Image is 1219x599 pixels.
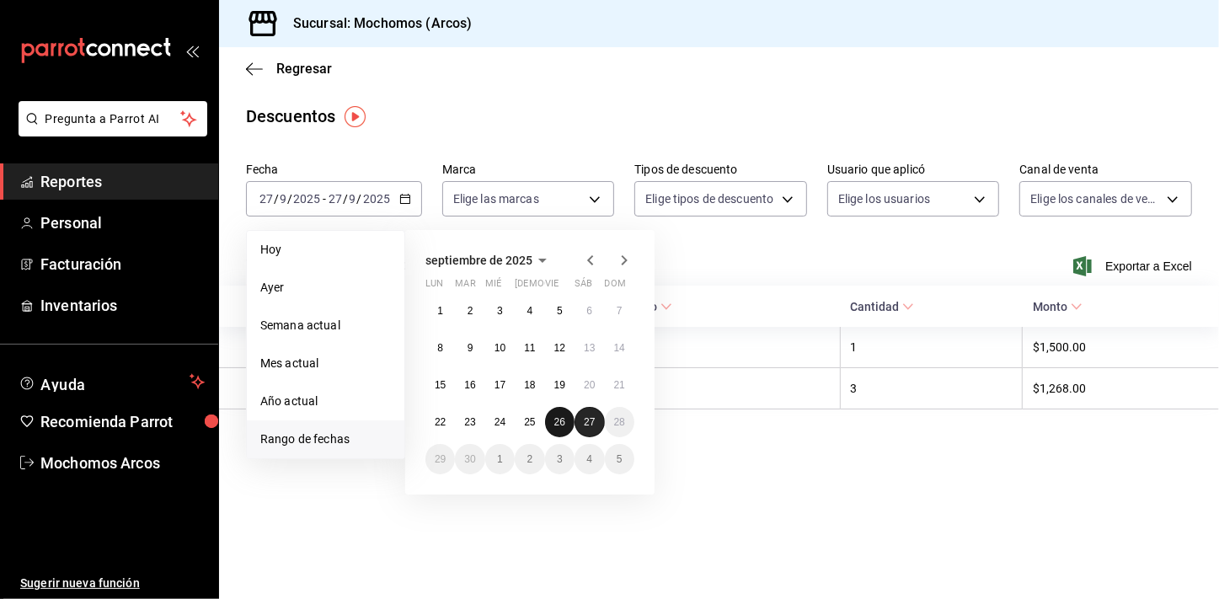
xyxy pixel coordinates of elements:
[20,575,205,592] span: Sugerir nueva función
[545,296,575,326] button: 5 de septiembre de 2025
[605,278,626,296] abbr: domingo
[485,444,515,474] button: 1 de octubre de 2025
[545,444,575,474] button: 3 de octubre de 2025
[455,444,484,474] button: 30 de septiembre de 2025
[634,164,807,176] label: Tipos de descuento
[425,333,455,363] button: 8 de septiembre de 2025
[349,192,357,206] input: --
[515,444,544,474] button: 2 de octubre de 2025
[497,453,503,465] abbr: 1 de octubre de 2025
[495,379,505,391] abbr: 17 de septiembre de 2025
[1019,164,1192,176] label: Canal de venta
[435,453,446,465] abbr: 29 de septiembre de 2025
[485,333,515,363] button: 10 de septiembre de 2025
[442,164,615,176] label: Marca
[527,453,533,465] abbr: 2 de octubre de 2025
[545,407,575,437] button: 26 de septiembre de 2025
[524,379,535,391] abbr: 18 de septiembre de 2025
[605,296,634,326] button: 7 de septiembre de 2025
[495,342,505,354] abbr: 10 de septiembre de 2025
[274,192,279,206] span: /
[515,370,544,400] button: 18 de septiembre de 2025
[468,305,473,317] abbr: 2 de septiembre de 2025
[437,342,443,354] abbr: 8 de septiembre de 2025
[557,305,563,317] abbr: 5 de septiembre de 2025
[435,379,446,391] abbr: 15 de septiembre de 2025
[259,192,274,206] input: --
[554,379,565,391] abbr: 19 de septiembre de 2025
[425,407,455,437] button: 22 de septiembre de 2025
[485,278,501,296] abbr: miércoles
[575,296,604,326] button: 6 de septiembre de 2025
[515,407,544,437] button: 25 de septiembre de 2025
[260,279,391,297] span: Ayer
[425,254,532,267] span: septiembre de 2025
[614,342,625,354] abbr: 14 de septiembre de 2025
[575,444,604,474] button: 4 de octubre de 2025
[185,44,199,57] button: open_drawer_menu
[357,192,362,206] span: /
[12,122,207,140] a: Pregunta a Parrot AI
[260,431,391,448] span: Rango de fechas
[464,379,475,391] abbr: 16 de septiembre de 2025
[219,327,548,368] th: [PERSON_NAME]
[575,370,604,400] button: 20 de septiembre de 2025
[276,61,332,77] span: Regresar
[279,192,287,206] input: --
[575,407,604,437] button: 27 de septiembre de 2025
[524,416,535,428] abbr: 25 de septiembre de 2025
[40,372,183,392] span: Ayuda
[586,453,592,465] abbr: 4 de octubre de 2025
[827,164,1000,176] label: Usuario que aplicó
[292,192,321,206] input: ----
[584,342,595,354] abbr: 13 de septiembre de 2025
[425,250,553,270] button: septiembre de 2025
[435,416,446,428] abbr: 22 de septiembre de 2025
[485,407,515,437] button: 24 de septiembre de 2025
[246,164,422,176] label: Fecha
[524,342,535,354] abbr: 11 de septiembre de 2025
[260,355,391,372] span: Mes actual
[40,452,205,474] span: Mochomos Arcos
[840,368,1023,409] th: 3
[575,333,604,363] button: 13 de septiembre de 2025
[362,192,391,206] input: ----
[260,317,391,334] span: Semana actual
[617,305,623,317] abbr: 7 de septiembre de 2025
[425,370,455,400] button: 15 de septiembre de 2025
[455,370,484,400] button: 16 de septiembre de 2025
[425,444,455,474] button: 29 de septiembre de 2025
[45,110,181,128] span: Pregunta a Parrot AI
[40,211,205,234] span: Personal
[425,296,455,326] button: 1 de septiembre de 2025
[545,370,575,400] button: 19 de septiembre de 2025
[527,305,533,317] abbr: 4 de septiembre de 2025
[497,305,503,317] abbr: 3 de septiembre de 2025
[455,278,475,296] abbr: martes
[605,333,634,363] button: 14 de septiembre de 2025
[1077,256,1192,276] button: Exportar a Excel
[1033,300,1083,313] span: Monto
[40,294,205,317] span: Inventarios
[614,416,625,428] abbr: 28 de septiembre de 2025
[345,106,366,127] img: Tooltip marker
[515,296,544,326] button: 4 de septiembre de 2025
[605,407,634,437] button: 28 de septiembre de 2025
[464,416,475,428] abbr: 23 de septiembre de 2025
[246,104,335,129] div: Descuentos
[260,393,391,410] span: Año actual
[287,192,292,206] span: /
[485,370,515,400] button: 17 de septiembre de 2025
[437,305,443,317] abbr: 1 de septiembre de 2025
[246,61,332,77] button: Regresar
[1023,368,1219,409] th: $1,268.00
[850,300,914,313] span: Cantidad
[575,278,592,296] abbr: sábado
[19,101,207,136] button: Pregunta a Parrot AI
[584,379,595,391] abbr: 20 de septiembre de 2025
[280,13,472,34] h3: Sucursal: Mochomos (Arcos)
[468,342,473,354] abbr: 9 de septiembre de 2025
[617,453,623,465] abbr: 5 de octubre de 2025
